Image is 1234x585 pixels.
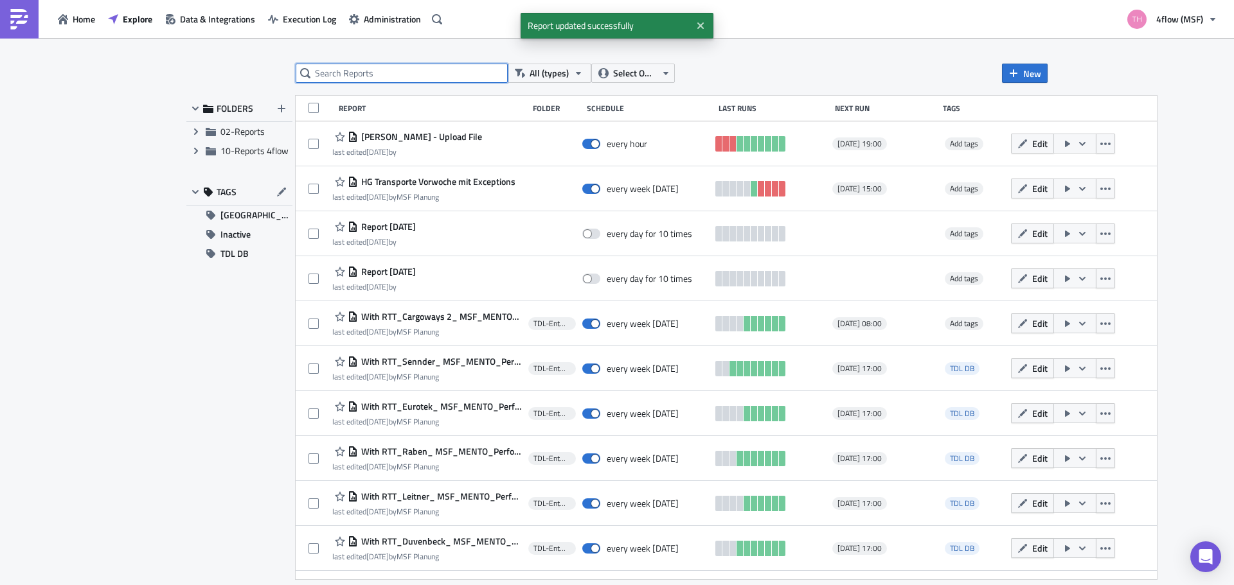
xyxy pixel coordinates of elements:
span: TDL DB [945,362,979,375]
time: 2025-08-27T13:25:50Z [366,460,389,473]
span: Home [73,12,95,26]
span: Add tags [945,272,983,285]
span: TDL DB [945,407,979,420]
button: Home [51,9,102,29]
div: Report [339,103,527,113]
span: With RTT_Raben_ MSF_MENTO_Performance Dashboard Carrier_1.1 [358,446,522,457]
span: With RTT_Eurotek_ MSF_MENTO_Performance Dashboard Carrier_1.1 [358,401,522,412]
span: TAGS [217,186,237,198]
span: Add tags [945,137,983,150]
span: TDL DB [945,497,979,510]
time: 2025-09-16T12:05:22Z [366,236,389,248]
span: With RTT_Leitner_ MSF_MENTO_Performance Dashboard Carrier_1.1 [358,491,522,502]
button: Edit [1011,403,1054,423]
div: Open Intercom Messenger [1190,541,1221,572]
span: Report updated successfully [521,13,691,39]
span: All (types) [530,66,569,80]
time: 2025-08-29T14:15:54Z [366,550,389,563]
div: every week on Wednesday [607,453,679,464]
div: last edited by MSF Planung [332,327,522,336]
span: TDL-Entwicklung [533,498,571,509]
span: Add tags [950,272,978,284]
div: last edited by MSF Planung [332,372,522,381]
span: With RTT_Duvenbeck_ MSF_MENTO_Performance Dashboard Carrier_1.1 [358,536,522,547]
div: last edited by MSF Planung [332,192,515,202]
span: FOLDERS [217,103,253,114]
img: Avatar [1126,8,1148,30]
button: Edit [1011,358,1054,378]
span: TDL DB [950,452,974,464]
span: Administration [364,12,421,26]
div: Schedule [587,103,712,113]
button: [GEOGRAPHIC_DATA] [186,205,292,225]
span: Edit [1032,451,1048,465]
div: Last Runs [719,103,828,113]
span: TDL-Entwicklung [533,363,571,374]
time: 2025-08-27T13:32:22Z [366,371,389,383]
span: Edit [1032,317,1048,330]
span: 02-Reports [220,125,265,138]
button: Edit [1011,493,1054,513]
span: [DATE] 17:00 [837,363,882,374]
button: Edit [1011,268,1054,288]
span: Add tags [945,317,983,330]
span: TDL-Entwicklung [533,543,571,554]
div: last edited by MSF Planung [332,552,522,561]
span: Select Owner [613,66,656,80]
div: every week on Wednesday [607,498,679,509]
span: Edit [1032,137,1048,150]
span: TDL DB [945,452,979,465]
div: every week on Wednesday [607,363,679,374]
time: 2025-08-27T13:28:56Z [366,415,389,428]
span: TDL-Entwicklung [533,319,571,329]
button: TDL DB [186,244,292,263]
span: [DATE] 15:00 [837,184,882,194]
span: TDL-Entwicklung [533,453,571,464]
span: TDL DB [950,497,974,509]
button: New [1002,64,1048,83]
div: every week on Wednesday [607,318,679,329]
button: Administration [343,9,427,29]
span: Add tags [950,137,978,150]
span: Edit [1032,541,1048,555]
span: TDL-Entwicklung [533,408,571,419]
span: [DATE] 17:00 [837,408,882,419]
div: last edited by [332,282,416,292]
span: Add tags [945,227,983,240]
span: TDL DB [945,542,979,555]
button: Data & Integrations [159,9,262,29]
button: Edit [1011,179,1054,198]
span: HG Transporte Vorwoche mit Exceptions [358,176,515,188]
span: 4flow (MSF) [1156,12,1203,26]
span: [DATE] 08:00 [837,319,882,329]
div: every week on Wednesday [607,408,679,419]
div: Tags [943,103,1006,113]
button: Close [691,16,710,35]
div: Next Run [835,103,937,113]
button: Edit [1011,223,1054,243]
time: 2025-08-27T13:21:23Z [366,505,389,518]
div: every hour [607,138,647,150]
span: [GEOGRAPHIC_DATA] [220,205,292,225]
div: every day for 10 times [607,228,692,240]
span: Edit [1032,272,1048,285]
span: Report 2025-09-16 [358,221,416,232]
div: last edited by MSF Planung [332,507,522,516]
div: last edited by MSF Planung [332,462,522,471]
img: PushMetrics [9,9,30,30]
span: Add tags [950,182,978,195]
button: 4flow (MSF) [1120,5,1224,33]
button: Explore [102,9,159,29]
span: TELI - Leergut - Upload File [358,131,482,143]
span: [DATE] 19:00 [837,139,882,149]
span: [DATE] 17:00 [837,543,882,554]
div: Folder [533,103,580,113]
button: Execution Log [262,9,343,29]
span: TDL DB [220,244,249,263]
span: [DATE] 17:00 [837,453,882,464]
span: With RTT_Cargoways 2_ MSF_MENTO_Performance Dashboard Carrier_1.1 [358,311,522,322]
